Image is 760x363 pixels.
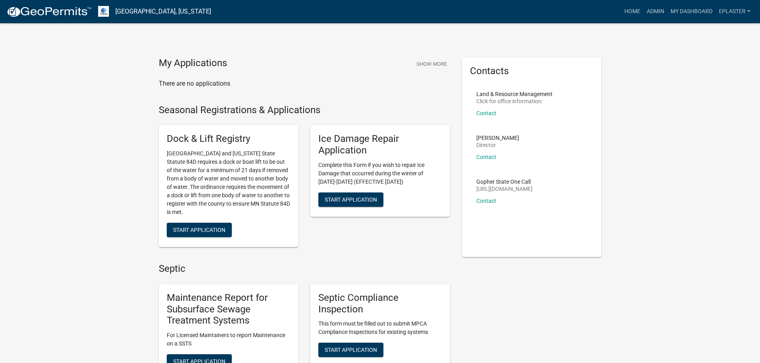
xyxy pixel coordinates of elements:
h4: Septic [159,263,450,275]
button: Show More [413,57,450,71]
a: Contact [476,198,496,204]
p: Click for office information: [476,98,553,104]
p: This form must be filled out to submit MPCA Compliance Inspections for existing systems [318,320,442,336]
h5: Ice Damage Repair Application [318,133,442,156]
button: Start Application [318,192,383,207]
p: For Licensed Maintainers to report Maintenance on a SSTS [167,331,290,348]
button: Start Application [167,223,232,237]
img: Otter Tail County, Minnesota [98,6,109,17]
a: Contact [476,154,496,160]
h5: Dock & Lift Registry [167,133,290,145]
p: There are no applications [159,79,450,88]
span: Start Application [173,227,225,233]
h4: My Applications [159,57,227,69]
p: Complete this Form if you wish to repair Ice Damage that occurred during the winter of [DATE]-[DA... [318,161,442,186]
a: [GEOGRAPHIC_DATA], [US_STATE] [115,5,211,18]
h4: Seasonal Registrations & Applications [159,104,450,116]
h5: Contacts [470,65,594,77]
a: Admin [644,4,667,19]
span: Start Application [325,347,377,353]
a: eplaster [716,4,754,19]
p: [PERSON_NAME] [476,135,519,141]
p: Land & Resource Management [476,91,553,97]
a: Contact [476,110,496,116]
a: Home [621,4,644,19]
span: Start Application [325,196,377,202]
p: [URL][DOMAIN_NAME] [476,186,533,192]
p: Gopher State One Call [476,179,533,184]
p: Director [476,142,519,148]
button: Start Application [318,343,383,357]
a: My Dashboard [667,4,716,19]
p: [GEOGRAPHIC_DATA] and [US_STATE] State Statute 84D requires a dock or boat lift to be out of the ... [167,149,290,216]
h5: Septic Compliance Inspection [318,292,442,315]
h5: Maintenance Report for Subsurface Sewage Treatment Systems [167,292,290,326]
